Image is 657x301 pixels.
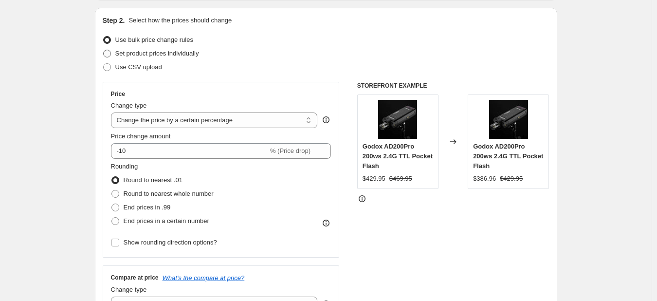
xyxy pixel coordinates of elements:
img: WeChat_Image_20190721001009_-_Copy_-_Copy_80x.jpg [378,100,417,139]
span: End prices in .99 [124,204,171,211]
button: What's the compare at price? [163,274,245,282]
div: $429.95 [363,174,385,184]
h3: Compare at price [111,274,159,282]
span: Set product prices individually [115,50,199,57]
span: Round to nearest .01 [124,176,182,184]
span: Use bulk price change rules [115,36,193,43]
span: End prices in a certain number [124,217,209,225]
span: % (Price drop) [270,147,310,154]
div: $386.96 [473,174,496,184]
span: Godox AD200Pro 200ws 2.4G TTL Pocket Flash [473,143,543,169]
div: help [321,115,331,125]
strike: $429.95 [500,174,523,184]
span: Show rounding direction options? [124,239,217,246]
h2: Step 2. [103,16,125,25]
span: Godox AD200Pro 200ws 2.4G TTL Pocket Flash [363,143,433,169]
span: Round to nearest whole number [124,190,214,197]
span: Change type [111,286,147,293]
strike: $469.95 [389,174,412,184]
h3: Price [111,90,125,98]
img: WeChat_Image_20190721001009_-_Copy_-_Copy_80x.jpg [489,100,528,139]
span: Rounding [111,163,138,170]
p: Select how the prices should change [128,16,232,25]
span: Change type [111,102,147,109]
span: Use CSV upload [115,63,162,71]
input: -15 [111,143,268,159]
h6: STOREFRONT EXAMPLE [357,82,549,90]
span: Price change amount [111,132,171,140]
